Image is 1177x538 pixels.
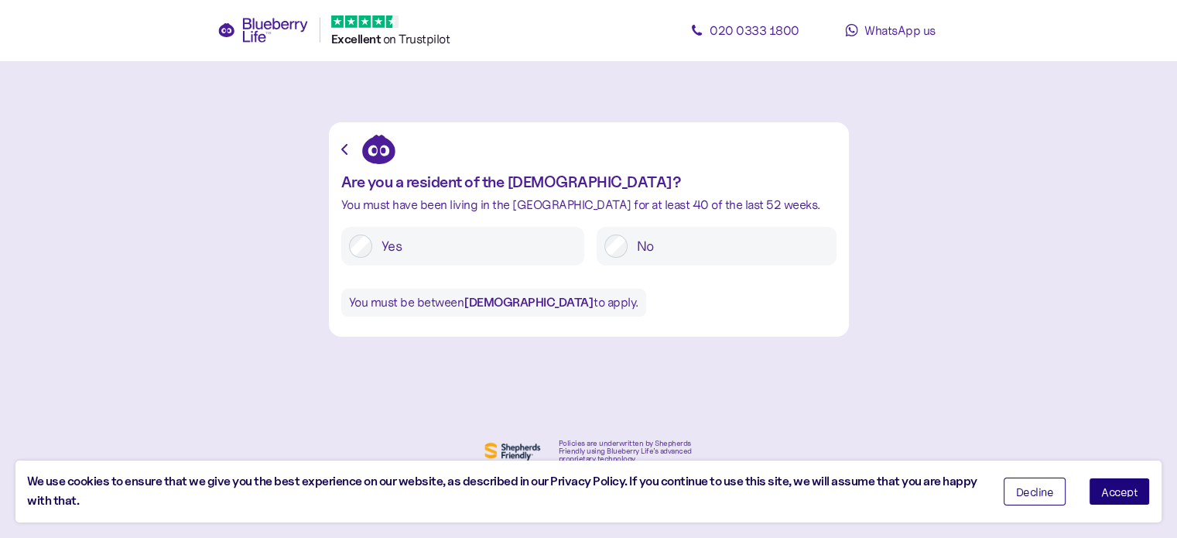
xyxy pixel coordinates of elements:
[628,235,829,258] label: No
[383,31,450,46] span: on Trustpilot
[372,235,577,258] label: Yes
[864,22,936,38] span: WhatsApp us
[464,295,594,310] b: [DEMOGRAPHIC_DATA]
[1101,486,1138,497] span: Accept
[710,22,799,38] span: 020 0333 1800
[341,173,837,190] div: Are you a resident of the [DEMOGRAPHIC_DATA]?
[481,439,543,464] img: Shephers Friendly
[676,15,815,46] a: 020 0333 1800
[341,289,646,317] div: You must be between to apply.
[1016,486,1054,497] span: Decline
[1004,478,1066,505] button: Decline cookies
[27,472,980,511] div: We use cookies to ensure that we give you the best experience on our website, as described in our...
[821,15,960,46] a: WhatsApp us
[559,440,696,463] div: Policies are underwritten by Shepherds Friendly using Blueberry Life’s advanced proprietary techn...
[341,198,837,211] div: You must have been living in the [GEOGRAPHIC_DATA] for at least 40 of the last 52 weeks.
[1089,478,1150,505] button: Accept cookies
[331,32,383,46] span: Excellent ️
